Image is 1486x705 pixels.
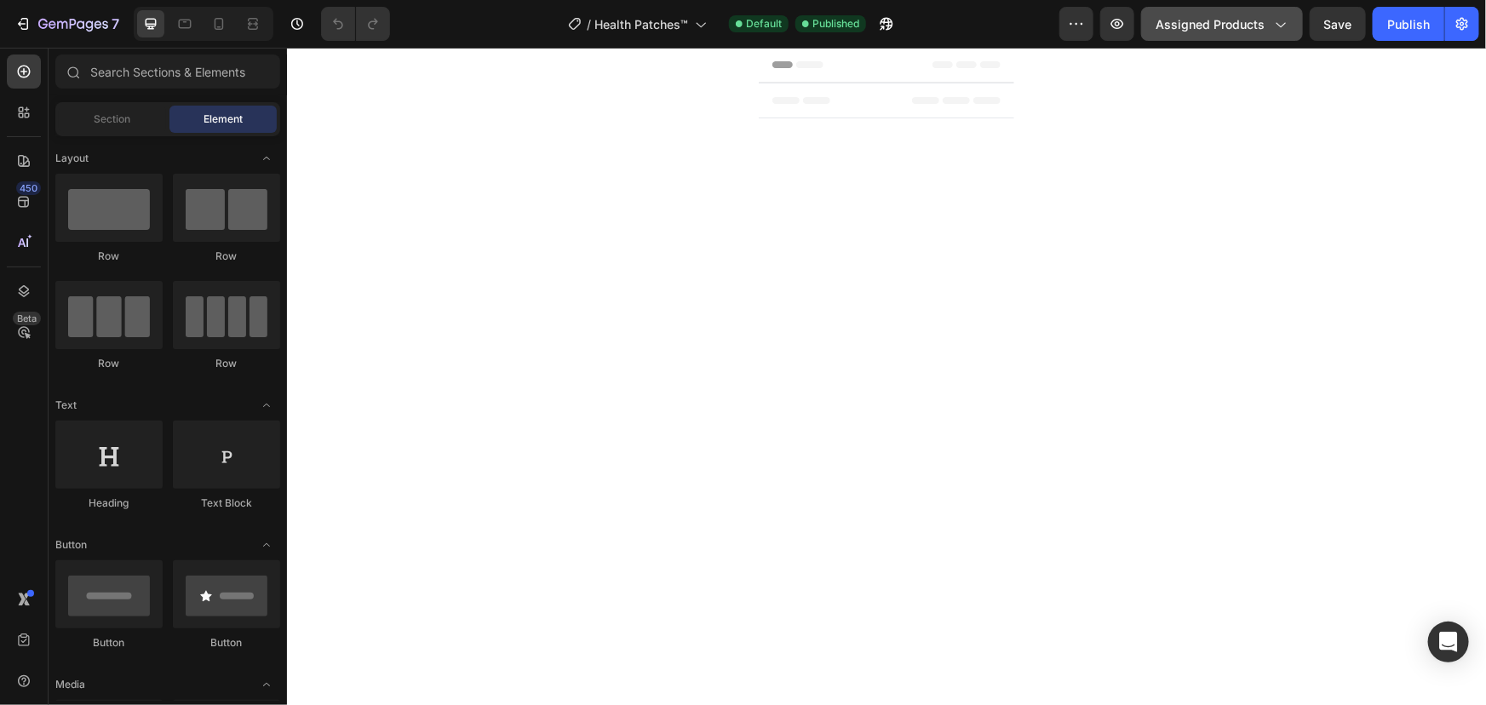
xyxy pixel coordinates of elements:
[55,398,77,413] span: Text
[253,531,280,559] span: Toggle open
[173,496,280,511] div: Text Block
[1156,15,1265,33] span: Assigned Products
[16,181,41,195] div: 450
[13,312,41,325] div: Beta
[55,249,163,264] div: Row
[1141,7,1303,41] button: Assigned Products
[204,112,243,127] span: Element
[55,151,89,166] span: Layout
[55,537,87,553] span: Button
[253,671,280,698] span: Toggle open
[55,677,85,692] span: Media
[321,7,390,41] div: Undo/Redo
[1387,15,1430,33] div: Publish
[594,15,688,33] span: Health Patches™
[1310,7,1366,41] button: Save
[112,14,119,34] p: 7
[812,16,859,32] span: Published
[1324,17,1352,32] span: Save
[173,356,280,371] div: Row
[253,145,280,172] span: Toggle open
[253,392,280,419] span: Toggle open
[95,112,131,127] span: Section
[173,635,280,651] div: Button
[55,54,280,89] input: Search Sections & Elements
[587,15,591,33] span: /
[1428,622,1469,662] div: Open Intercom Messenger
[1373,7,1444,41] button: Publish
[7,7,127,41] button: 7
[746,16,782,32] span: Default
[55,356,163,371] div: Row
[759,48,1014,175] iframe: Iframe preload
[173,249,280,264] div: Row
[55,496,163,511] div: Heading
[55,635,163,651] div: Button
